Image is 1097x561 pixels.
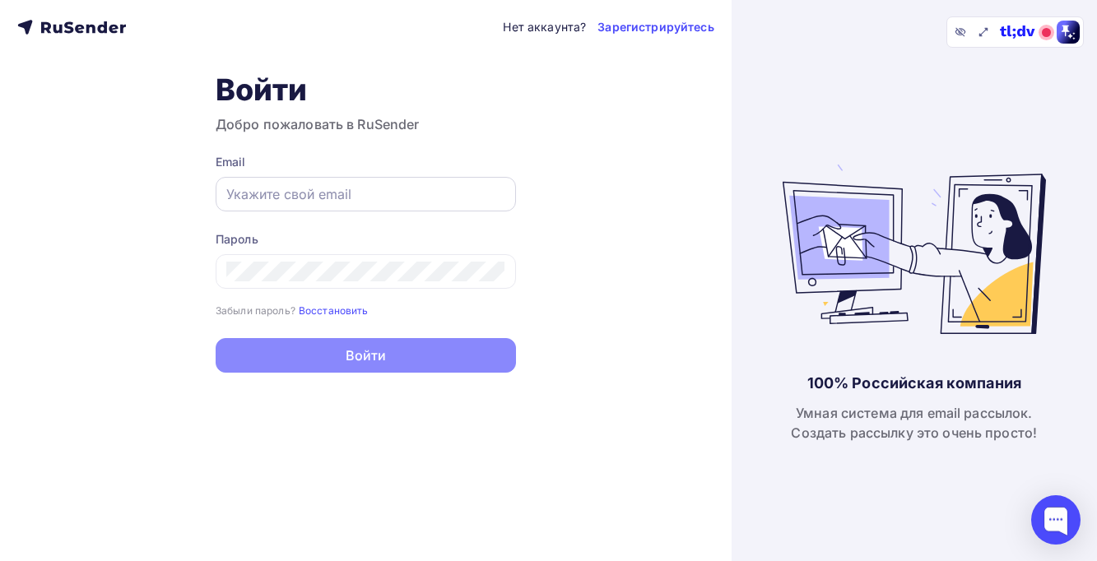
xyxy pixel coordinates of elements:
[216,72,516,108] h1: Войти
[807,373,1021,393] div: 100% Российская компания
[216,304,295,317] small: Забыли пароль?
[597,19,714,35] a: Зарегистрируйтесь
[216,154,516,170] div: Email
[216,114,516,134] h3: Добро пожаловать в RuSender
[226,184,505,204] input: Укажите свой email
[503,19,586,35] div: Нет аккаунта?
[216,338,516,373] button: Войти
[216,231,516,248] div: Пароль
[299,303,369,317] a: Восстановить
[791,403,1037,443] div: Умная система для email рассылок. Создать рассылку это очень просто!
[299,304,369,317] small: Восстановить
